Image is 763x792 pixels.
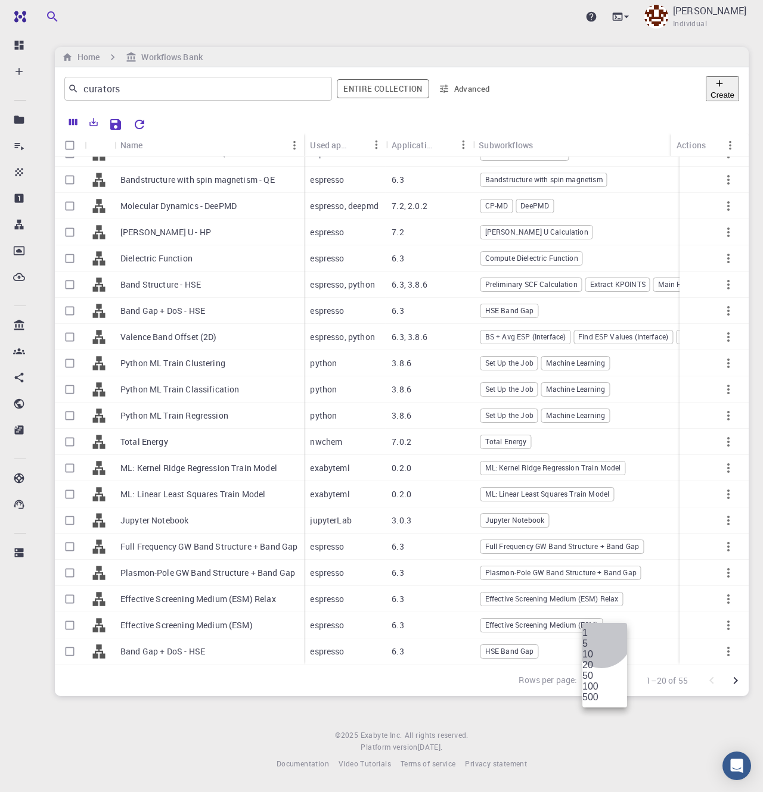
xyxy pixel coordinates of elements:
[582,681,627,692] li: 100
[582,671,627,681] li: 50
[582,638,627,649] li: 5
[582,660,627,671] li: 20
[582,649,627,660] li: 10
[582,692,627,703] li: 500
[25,8,68,19] span: Support
[582,628,627,638] li: 1
[722,752,751,780] div: Open Intercom Messenger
